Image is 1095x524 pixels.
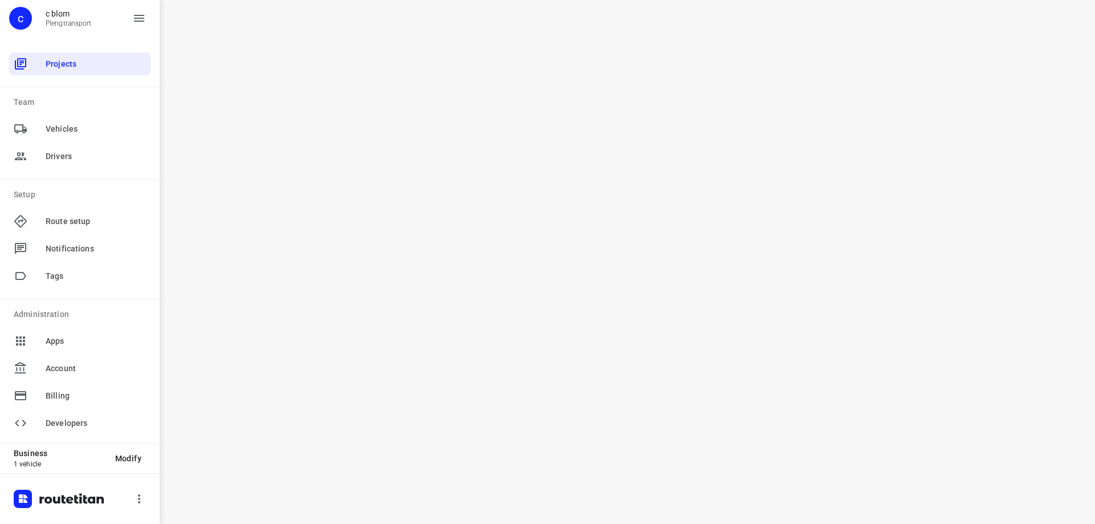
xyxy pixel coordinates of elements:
button: Modify [106,448,151,469]
div: Account [9,357,151,380]
p: 1 vehicle [14,460,106,468]
p: Team [14,96,151,108]
div: Billing [9,384,151,407]
span: Notifications [46,243,146,255]
div: Apps [9,330,151,352]
span: Vehicles [46,123,146,135]
span: Account [46,363,146,375]
div: Developers [9,412,151,434]
p: Plengtransport [46,19,92,27]
span: Route setup [46,216,146,228]
div: Vehicles [9,117,151,140]
span: Billing [46,390,146,402]
div: Notifications [9,237,151,260]
span: Developers [46,417,146,429]
div: Route setup [9,210,151,233]
p: Setup [14,189,151,201]
div: c [9,7,32,30]
span: Tags [46,270,146,282]
span: Modify [115,454,141,463]
p: c blom [46,9,92,18]
p: Business [14,449,106,458]
span: Drivers [46,151,146,163]
div: Tags [9,265,151,287]
span: Apps [46,335,146,347]
span: Projects [46,58,146,70]
p: Administration [14,308,151,320]
div: Projects [9,52,151,75]
div: Drivers [9,145,151,168]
